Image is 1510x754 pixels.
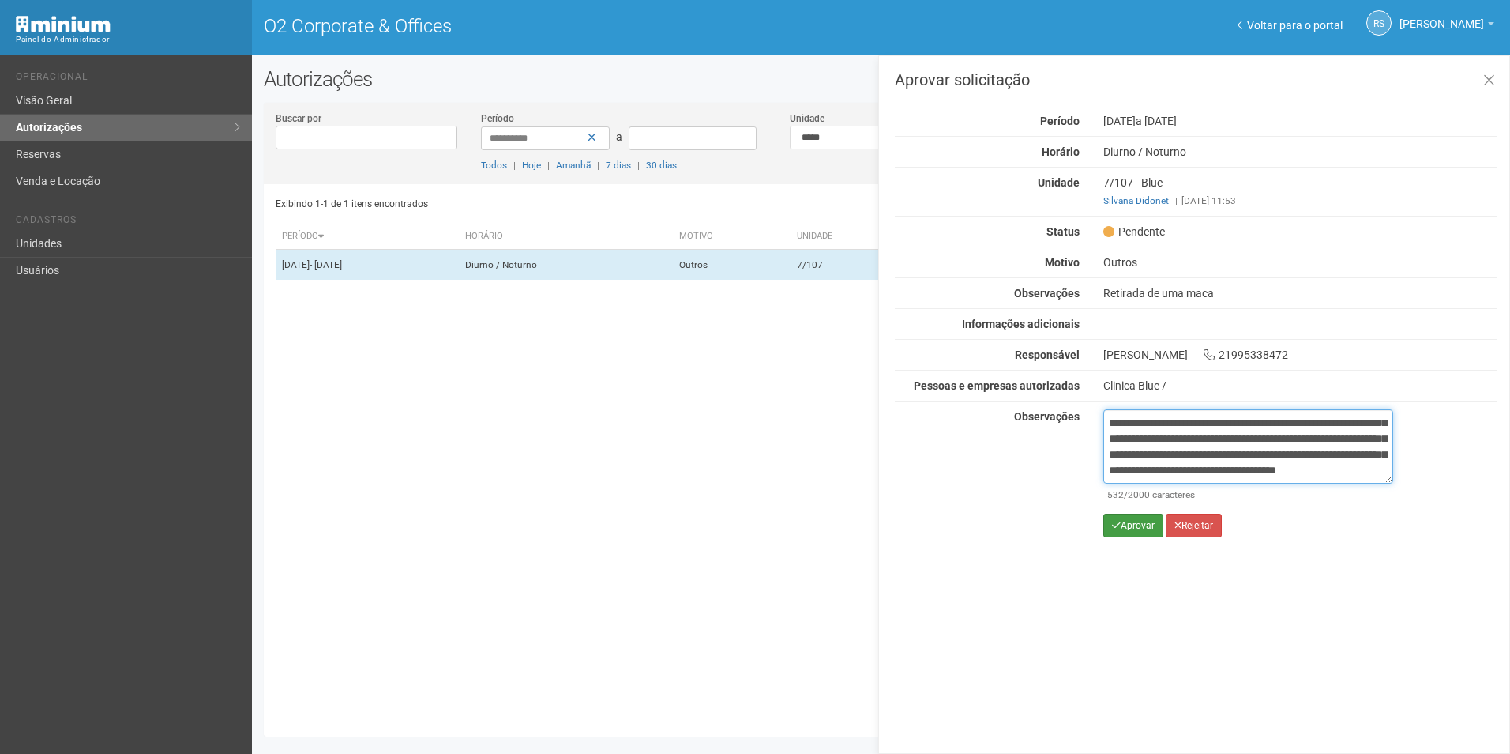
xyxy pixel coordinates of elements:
span: 532 [1107,489,1124,500]
label: Período [481,111,514,126]
li: Cadastros [16,214,240,231]
strong: Status [1046,225,1080,238]
a: Voltar para o portal [1238,19,1343,32]
h1: O2 Corporate & Offices [264,16,870,36]
button: Aprovar [1103,514,1163,537]
strong: Horário [1042,145,1080,158]
div: Diurno / Noturno [1091,145,1509,159]
span: a [616,130,622,143]
strong: Informações adicionais [962,318,1080,330]
img: Minium [16,16,111,32]
span: | [1175,195,1178,206]
div: Exibindo 1-1 de 1 itens encontrados [276,192,876,216]
a: RS [1366,10,1392,36]
th: Unidade [791,224,912,250]
span: a [DATE] [1136,115,1177,127]
div: [DATE] 11:53 [1103,194,1497,208]
div: /2000 caracteres [1107,488,1389,502]
th: Motivo [673,224,791,250]
strong: Unidade [1038,176,1080,189]
h2: Autorizações [264,67,1498,91]
th: Período [276,224,460,250]
span: | [597,160,599,171]
strong: Pessoas e empresas autorizadas [914,379,1080,392]
td: Diurno / Noturno [459,250,673,281]
a: 7 dias [606,160,631,171]
a: Todos [481,160,507,171]
label: Buscar por [276,111,321,126]
span: | [513,160,516,171]
div: [DATE] [1091,114,1509,128]
strong: Período [1040,115,1080,127]
span: Pendente [1103,224,1165,239]
h3: Aprovar solicitação [895,72,1497,88]
td: Outros [673,250,791,281]
strong: Observações [1014,410,1080,423]
div: Painel do Administrador [16,32,240,47]
strong: Motivo [1045,256,1080,269]
span: | [547,160,550,171]
label: Unidade [790,111,824,126]
div: [PERSON_NAME] 21995338472 [1091,348,1509,362]
strong: Observações [1014,287,1080,300]
strong: Responsável [1015,349,1080,361]
a: Amanhã [556,160,591,171]
td: 7/107 [791,250,912,281]
div: Clinica Blue / [1103,379,1497,393]
span: Rayssa Soares Ribeiro [1399,2,1484,30]
div: Retirada de uma maca [1091,286,1509,300]
a: Silvana Didonet [1103,195,1169,206]
button: Rejeitar [1166,514,1222,537]
a: [PERSON_NAME] [1399,20,1494,32]
div: 7/107 - Blue [1091,175,1509,208]
span: | [637,160,640,171]
td: [DATE] [276,250,460,281]
div: Outros [1091,255,1509,270]
a: 30 dias [646,160,677,171]
li: Operacional [16,71,240,88]
a: Fechar [1473,64,1505,98]
a: Hoje [522,160,541,171]
span: - [DATE] [310,259,342,270]
th: Horário [459,224,673,250]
